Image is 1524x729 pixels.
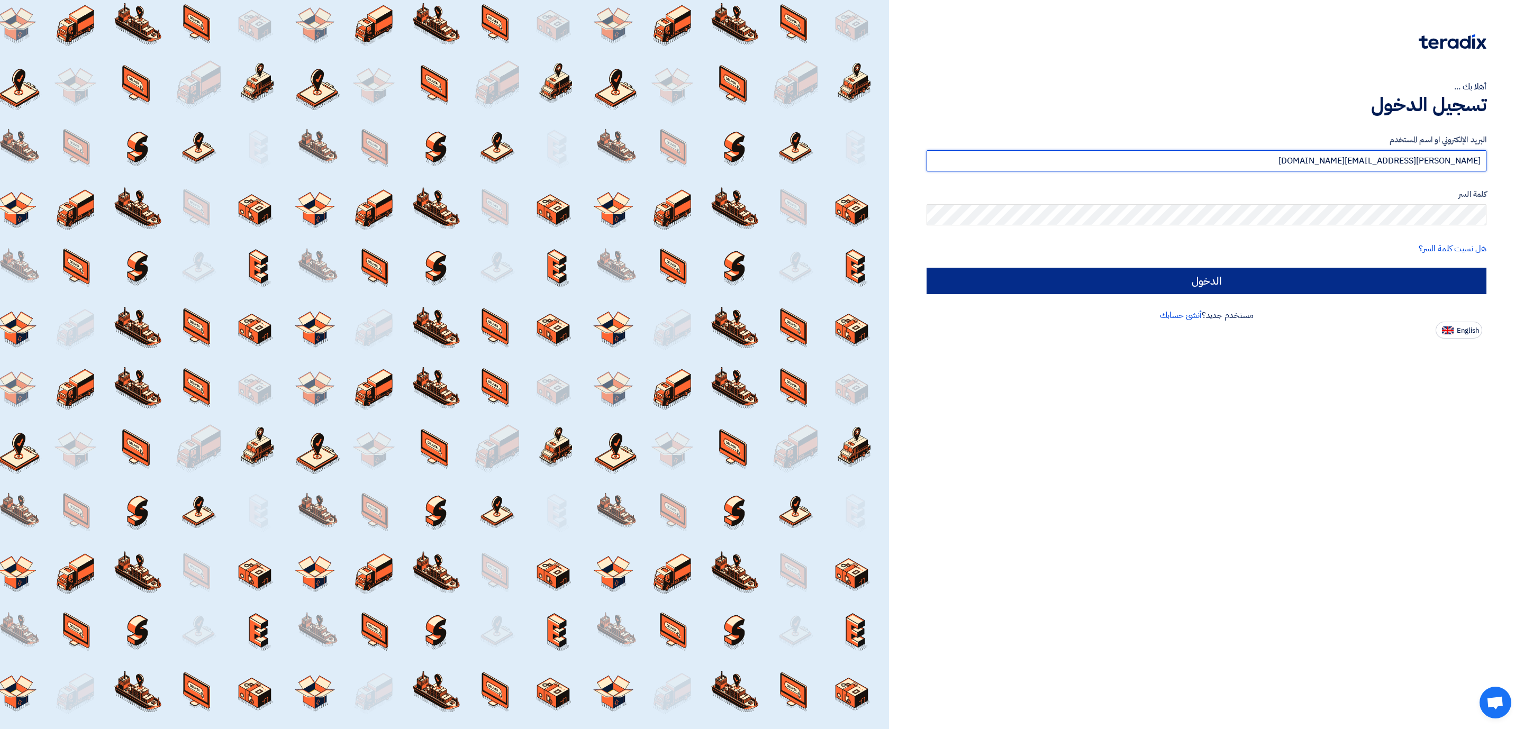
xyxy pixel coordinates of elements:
[927,134,1486,146] label: البريد الإلكتروني او اسم المستخدم
[1160,309,1202,322] a: أنشئ حسابك
[927,268,1486,294] input: الدخول
[1419,34,1486,49] img: Teradix logo
[927,188,1486,201] label: كلمة السر
[927,309,1486,322] div: مستخدم جديد؟
[1457,327,1479,334] span: English
[1442,326,1454,334] img: en-US.png
[927,150,1486,171] input: أدخل بريد العمل الإلكتروني او اسم المستخدم الخاص بك ...
[927,93,1486,116] h1: تسجيل الدخول
[1480,687,1511,718] div: Open chat
[1436,322,1482,339] button: English
[927,80,1486,93] div: أهلا بك ...
[1419,242,1486,255] a: هل نسيت كلمة السر؟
